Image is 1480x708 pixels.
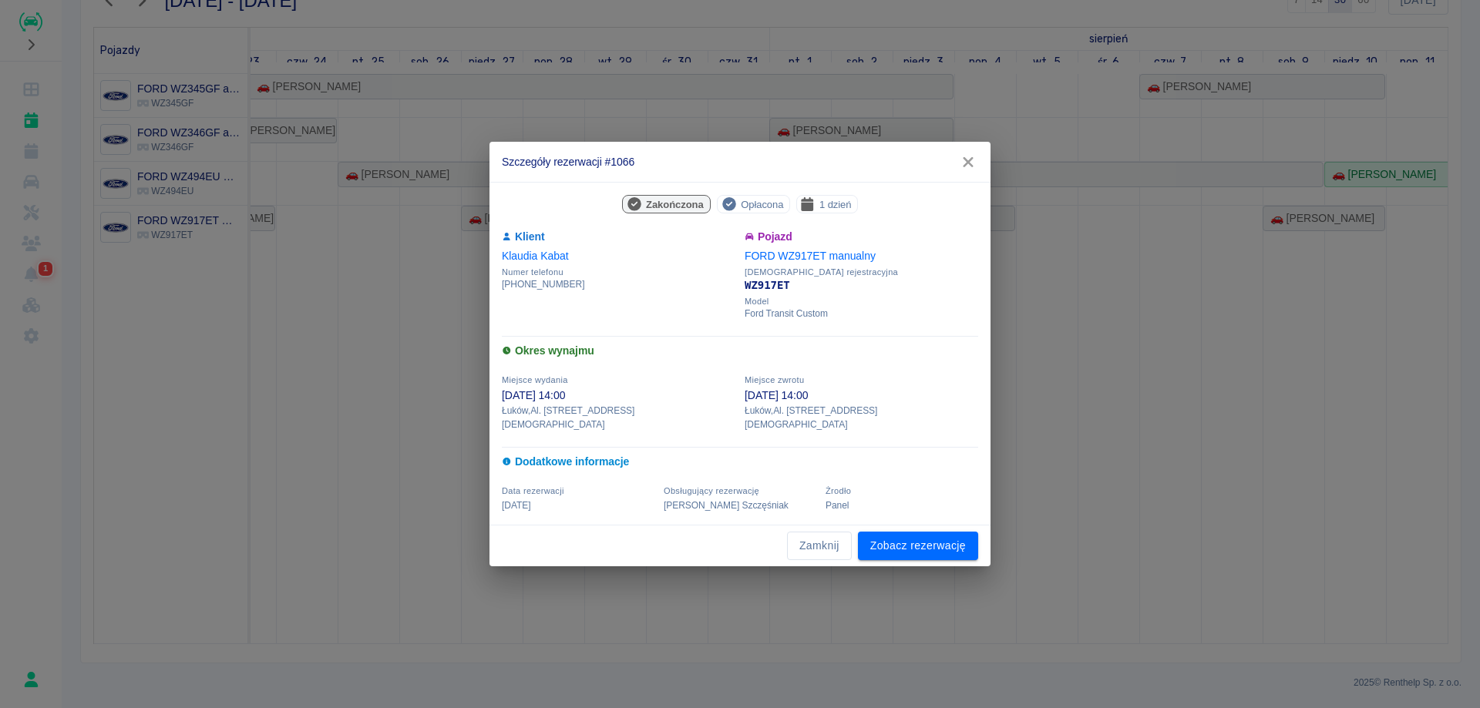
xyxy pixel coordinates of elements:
span: Zakończona [640,196,710,213]
span: Obsługujący rezerwację [664,486,759,495]
span: Numer telefonu [502,267,735,277]
span: Miejsce wydania [502,375,568,384]
p: WZ917ET [745,277,978,294]
p: [DATE] [502,498,654,512]
h2: Szczegóły rezerwacji #1066 [489,142,991,182]
p: Łuków , Al. [STREET_ADDRESS][DEMOGRAPHIC_DATA] [745,404,978,431]
span: 1 dzień [813,196,858,213]
h6: Klient [502,229,735,245]
a: FORD WZ917ET manualny [745,250,876,262]
span: Data rezerwacji [502,486,564,495]
p: Ford Transit Custom [745,307,978,320]
span: Miejsce zwrotu [745,375,804,384]
span: Model [745,297,978,307]
h6: Okres wynajmu [502,343,978,359]
a: Zobacz rezerwację [858,532,978,560]
p: Panel [826,498,978,512]
h6: Pojazd [745,229,978,245]
h6: Dodatkowe informacje [502,454,978,470]
a: Klaudia Kabat [502,250,569,262]
p: [DATE] 14:00 [745,388,978,404]
button: Zamknij [787,532,852,560]
span: Opłacona [735,196,789,213]
span: [DEMOGRAPHIC_DATA] rejestracyjna [745,267,978,277]
span: Żrodło [826,486,851,495]
p: [DATE] 14:00 [502,388,735,404]
p: Łuków , Al. [STREET_ADDRESS][DEMOGRAPHIC_DATA] [502,404,735,431]
p: [PERSON_NAME] Szczęśniak [664,498,816,512]
p: [PHONE_NUMBER] [502,277,735,291]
